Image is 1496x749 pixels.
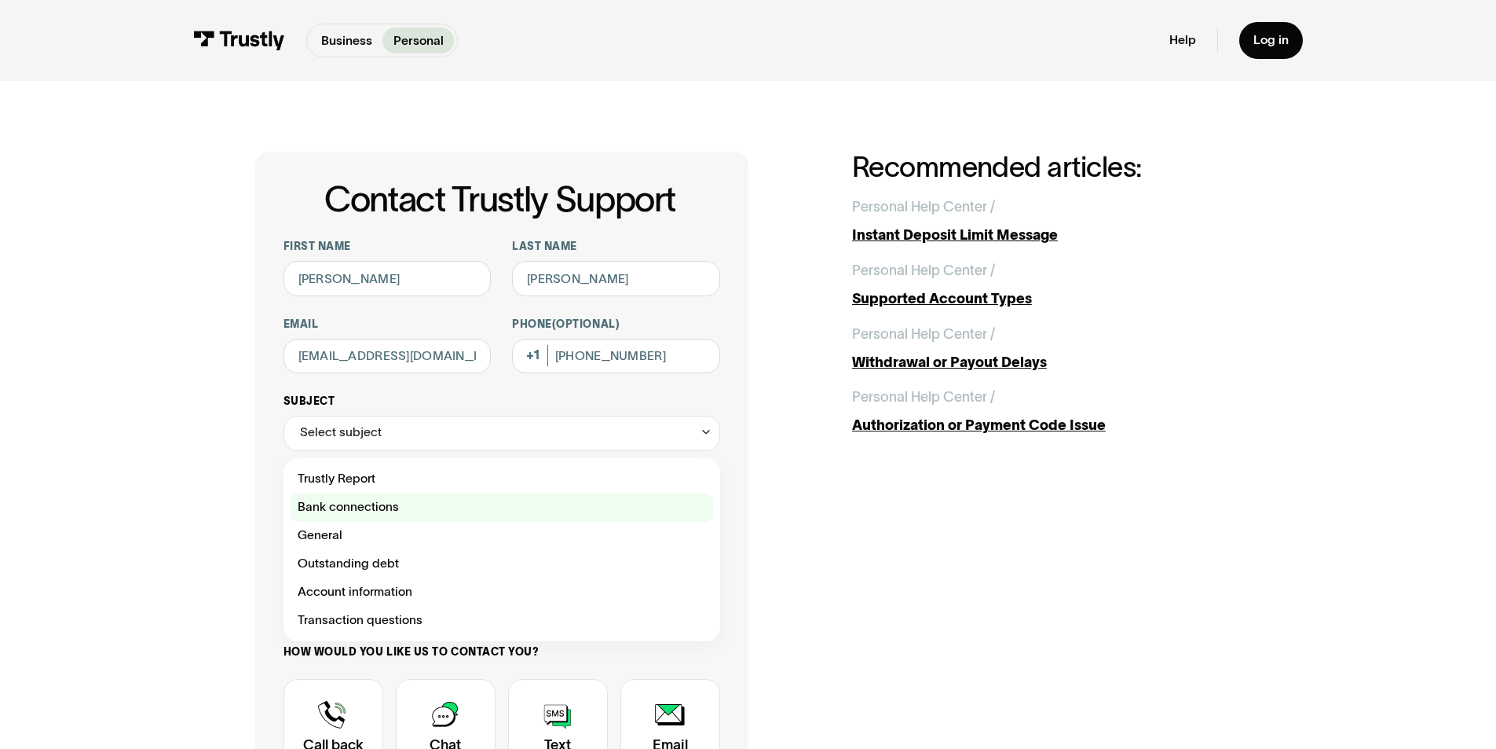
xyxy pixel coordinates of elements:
div: Log in [1253,32,1289,48]
input: Alex [283,261,492,296]
label: How would you like us to contact you? [283,645,720,659]
input: alex@mail.com [283,339,492,374]
h2: Recommended articles: [852,152,1242,182]
span: General [298,525,342,546]
div: Supported Account Types [852,288,1242,310]
div: Personal Help Center / [852,324,995,345]
label: Subject [283,395,720,409]
p: Business [321,31,372,50]
a: Personal Help Center /Instant Deposit Limit Message [852,196,1242,246]
label: Phone [512,318,720,332]
a: Personal Help Center /Supported Account Types [852,260,1242,310]
input: (555) 555-5555 [512,339,720,374]
div: Personal Help Center / [852,260,995,281]
span: Trustly Report [298,468,375,490]
h1: Contact Trustly Support [280,180,720,218]
div: Withdrawal or Payout Delays [852,352,1242,373]
a: Business [310,28,382,53]
a: Personal Help Center /Withdrawal or Payout Delays [852,324,1242,373]
label: Last name [512,240,720,254]
img: Trustly Logo [193,31,285,50]
label: First name [283,240,492,254]
a: Personal [382,28,454,53]
input: Howard [512,261,720,296]
span: Outstanding debt [298,553,399,575]
a: Log in [1239,22,1303,59]
label: Email [283,318,492,332]
span: Transaction questions [298,610,422,631]
nav: Select subject [283,451,720,641]
span: Bank connections [298,497,399,518]
a: Help [1169,32,1196,48]
p: Personal [393,31,444,50]
div: Personal Help Center / [852,196,995,218]
a: Personal Help Center /Authorization or Payment Code Issue [852,387,1242,436]
div: Select subject [283,416,720,451]
span: (Optional) [552,318,620,330]
span: Account information [298,582,412,603]
div: Select subject [300,422,382,443]
div: Instant Deposit Limit Message [852,225,1242,246]
div: Personal Help Center / [852,387,995,408]
div: Authorization or Payment Code Issue [852,415,1242,436]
